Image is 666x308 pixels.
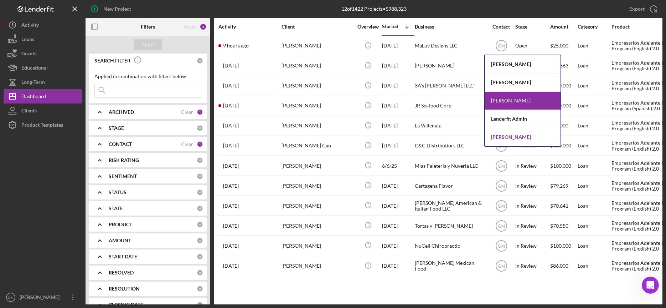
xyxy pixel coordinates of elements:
button: Export [622,2,662,16]
div: [DATE] [382,176,414,195]
div: Loan [578,196,611,215]
b: SEARCH FILTER [94,58,130,64]
div: Educational [21,61,48,77]
div: 2 [200,23,207,30]
b: CLOSING DATE [109,302,143,308]
time: 2025-08-20 07:25 [223,43,249,49]
div: $70,550 [550,216,577,235]
div: 0 [197,286,203,292]
div: Open [515,36,549,55]
div: [PERSON_NAME] Can [282,136,353,155]
div: [DATE] [382,257,414,276]
div: Loan [578,156,611,175]
div: Loan [578,136,611,155]
button: Clients [4,103,82,118]
div: Business [415,24,486,30]
time: 2025-06-26 22:54 [223,143,239,148]
b: STAGE [109,125,124,131]
div: [PERSON_NAME] [282,36,353,55]
div: 0 [197,57,203,64]
div: Overview [355,24,381,30]
div: Loan [578,116,611,135]
div: C&C Distributiors LLC [415,136,486,155]
div: 0 [197,302,203,308]
time: 2025-07-25 02:09 [223,83,239,89]
div: [PERSON_NAME] [282,216,353,235]
div: Lenderfit Admin [485,110,561,128]
div: $100,000 [550,236,577,255]
div: $79,269 [550,176,577,195]
div: $100,000 [550,136,577,155]
div: $70,641 [550,196,577,215]
div: [PERSON_NAME] [282,156,353,175]
div: [PERSON_NAME] [485,74,561,92]
div: $100,000 [550,156,577,175]
time: 2025-07-23 01:10 [223,263,239,269]
time: 2025-07-18 16:57 [223,123,239,128]
div: Loan [578,257,611,276]
div: Stage [515,24,549,30]
div: [PERSON_NAME] [282,116,353,135]
div: Long-Term [21,75,45,91]
div: Loan [578,96,611,115]
div: [PERSON_NAME] [282,76,353,95]
div: JR Seafood Corp [415,96,486,115]
div: In Review [515,257,549,276]
text: GM [498,143,505,148]
div: Dashboard [21,89,46,105]
text: GM [498,163,505,168]
button: Dashboard [4,89,82,103]
button: Educational [4,61,82,75]
div: 12 of 1422 Projects • $988,323 [341,6,407,12]
b: SENTIMENT [109,173,137,179]
time: 2025-08-15 16:23 [223,103,239,108]
time: 2025-05-22 12:59 [223,223,239,229]
div: [PERSON_NAME] [282,96,353,115]
div: $100,000 [550,76,577,95]
b: RESOLVED [109,270,134,276]
div: 0 [197,221,203,228]
div: 0 [197,237,203,244]
div: [PERSON_NAME] [282,257,353,276]
div: [DATE] [382,56,414,75]
div: [DATE] [382,216,414,235]
b: START DATE [109,254,137,259]
b: RESOLUTION [109,286,140,292]
div: New Project [103,2,131,16]
time: 2025-08-08 15:22 [223,63,239,69]
button: Loans [4,32,82,46]
div: Reset [184,24,196,30]
button: Long-Term [4,75,82,89]
text: GM [498,44,505,49]
div: Category [578,24,611,30]
div: In Review [515,236,549,255]
div: In Review [515,196,549,215]
div: Loans [21,32,34,48]
time: 2025-06-29 23:06 [223,243,239,249]
text: GM [498,183,505,188]
div: [DATE] [382,136,414,155]
div: Activity [218,24,281,30]
text: GM [498,264,505,269]
div: $86,000 [550,257,577,276]
div: Activity [21,18,39,34]
b: AMOUNT [109,238,131,243]
div: [DATE] [382,236,414,255]
div: In Review [515,216,549,235]
button: New Project [86,2,138,16]
div: Loan [578,236,611,255]
div: $100,000 [550,96,577,115]
div: [PERSON_NAME] Mexican Food [415,257,486,276]
b: CONTACT [109,141,132,147]
time: 2025-06-06 14:08 [223,163,239,169]
div: Export [629,2,645,16]
div: Loan [578,76,611,95]
div: [PERSON_NAME] [282,176,353,195]
div: 0 [197,157,203,163]
div: MaLuv Designs LLC [415,36,486,55]
div: Applied in combination with filters below [94,74,201,79]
